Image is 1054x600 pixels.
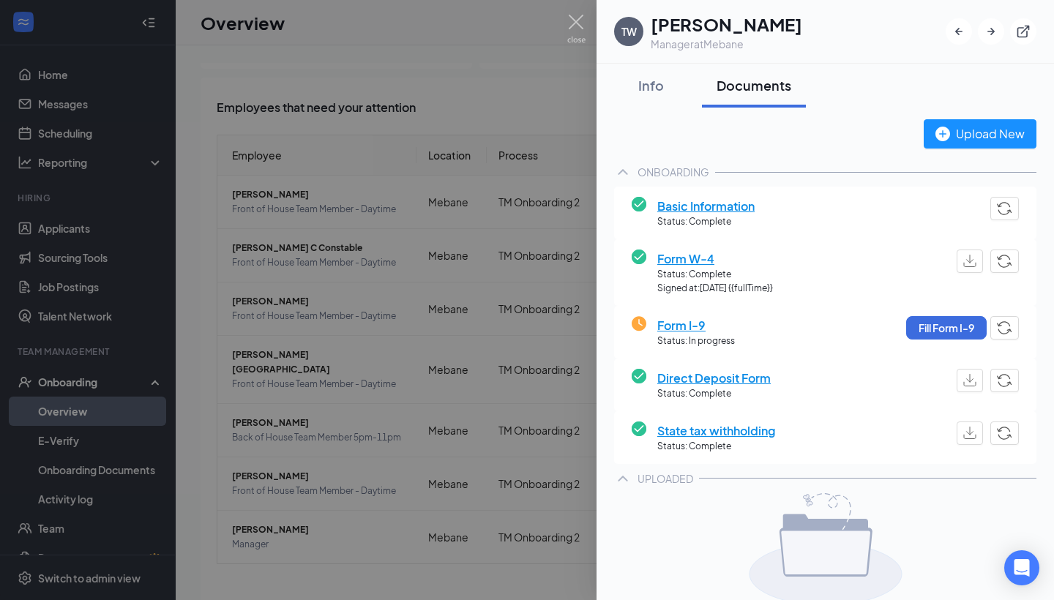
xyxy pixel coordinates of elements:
div: Open Intercom Messenger [1004,550,1039,585]
button: ArrowRight [978,18,1004,45]
span: Direct Deposit Form [657,369,771,387]
div: ONBOARDING [638,165,709,179]
svg: ChevronUp [614,470,632,487]
span: Form I-9 [657,316,735,334]
span: Basic Information [657,197,755,215]
span: Status: Complete [657,440,775,454]
button: ExternalLink [1010,18,1036,45]
span: Status: In progress [657,334,735,348]
span: Form W-4 [657,250,773,268]
svg: ChevronUp [614,163,632,181]
span: Status: Complete [657,268,773,282]
button: Upload New [924,119,1036,149]
button: ArrowLeftNew [946,18,972,45]
svg: ArrowRight [984,24,998,39]
svg: ExternalLink [1016,24,1031,39]
span: Status: Complete [657,215,755,229]
svg: ArrowLeftNew [952,24,966,39]
div: TW [621,24,637,39]
div: Documents [717,76,791,94]
span: Signed at: [DATE] {{fullTime}} [657,282,773,296]
span: Status: Complete [657,387,771,401]
button: Fill Form I-9 [906,316,987,340]
div: Manager at Mebane [651,37,802,51]
span: State tax withholding [657,421,775,440]
div: Upload New [935,124,1025,143]
div: UPLOADED [638,471,693,486]
div: Info [629,76,673,94]
h1: [PERSON_NAME] [651,12,802,37]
